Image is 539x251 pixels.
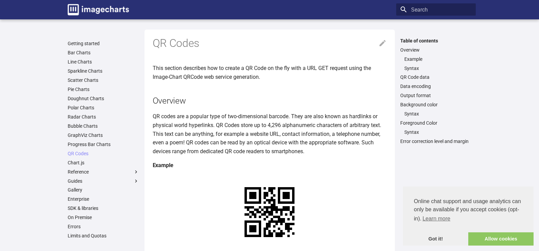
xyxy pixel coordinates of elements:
a: Enterprise [68,196,139,202]
a: Image-Charts documentation [65,1,132,18]
a: Chart.js [68,160,139,166]
a: GraphViz Charts [68,132,139,138]
a: Example [404,56,472,62]
h1: QR Codes [153,36,387,51]
a: Foreground Color [400,120,472,126]
a: dismiss cookie message [403,232,468,246]
nav: Overview [400,56,472,71]
a: learn more about cookies [421,214,451,224]
a: Polar Charts [68,105,139,111]
a: Progress Bar Charts [68,141,139,147]
h4: Example [153,161,387,170]
p: QR codes are a popular type of two-dimensional barcode. They are also known as hardlinks or physi... [153,112,387,156]
a: Bar Charts [68,50,139,56]
img: chart [233,175,306,249]
a: Doughnut Charts [68,95,139,102]
a: SDK & libraries [68,205,139,211]
a: Errors [68,223,139,230]
a: Bubble Charts [68,123,139,129]
label: Reference [68,169,139,175]
nav: Background color [400,111,472,117]
nav: Table of contents [396,38,476,145]
p: This section describes how to create a QR Code on the fly with a URL GET request using the Image-... [153,64,387,81]
nav: Foreground Color [400,129,472,135]
img: logo [68,4,129,15]
label: Table of contents [396,38,476,44]
a: Overview [400,47,472,53]
a: Pie Charts [68,86,139,92]
a: QR Code data [400,74,472,80]
a: QR Codes [68,150,139,157]
label: Guides [68,178,139,184]
a: Background color [400,102,472,108]
a: Sparkline Charts [68,68,139,74]
a: Data encoding [400,83,472,89]
div: cookieconsent [403,186,534,246]
input: Search [396,3,476,16]
a: allow cookies [468,232,534,246]
a: Limits and Quotas [68,233,139,239]
a: Line Charts [68,59,139,65]
a: Error correction level and margin [400,138,472,144]
a: Radar Charts [68,114,139,120]
a: Syntax [404,65,472,71]
a: On Premise [68,214,139,220]
span: Online chat support and usage analytics can only be available if you accept cookies (opt-in). [414,197,523,224]
a: Output format [400,92,472,98]
a: Gallery [68,187,139,193]
a: Syntax [404,129,472,135]
a: Scatter Charts [68,77,139,83]
a: Getting started [68,40,139,47]
h2: Overview [153,95,387,107]
a: Syntax [404,111,472,117]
